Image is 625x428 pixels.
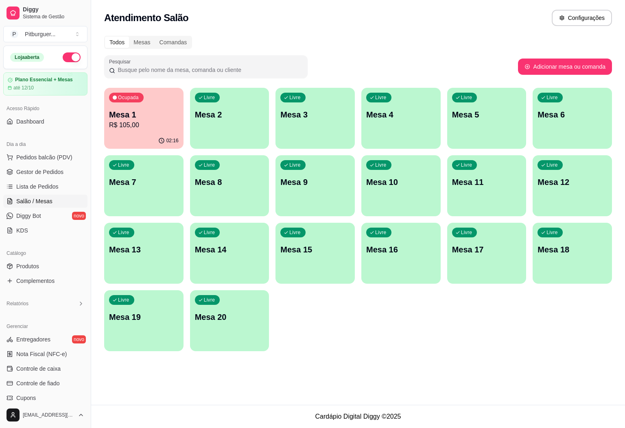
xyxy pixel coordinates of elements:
span: KDS [16,226,28,235]
p: Mesa 16 [366,244,436,255]
div: Mesas [129,37,155,48]
a: Controle de fiado [3,377,87,390]
a: Diggy Botnovo [3,209,87,222]
p: Mesa 15 [280,244,350,255]
button: LivreMesa 18 [533,223,612,284]
button: Pedidos balcão (PDV) [3,151,87,164]
p: Mesa 8 [195,176,264,188]
a: Nota Fiscal (NFC-e) [3,348,87,361]
a: KDS [3,224,87,237]
p: Livre [461,162,472,168]
button: LivreMesa 9 [275,155,355,216]
div: Catálogo [3,247,87,260]
p: Livre [204,229,215,236]
button: LivreMesa 12 [533,155,612,216]
p: Livre [289,94,301,101]
span: Gestor de Pedidos [16,168,63,176]
p: Livre [461,94,472,101]
h2: Atendimento Salão [104,11,188,24]
div: Loja aberta [10,53,44,62]
a: Salão / Mesas [3,195,87,208]
input: Pesquisar [115,66,303,74]
p: Livre [375,229,387,236]
p: Livre [118,162,129,168]
button: LivreMesa 5 [447,88,527,149]
span: Produtos [16,262,39,270]
a: Entregadoresnovo [3,333,87,346]
button: LivreMesa 10 [361,155,441,216]
p: Livre [289,162,301,168]
p: Livre [204,162,215,168]
p: Livre [546,94,558,101]
button: OcupadaMesa 1R$ 105,0002:16 [104,88,184,149]
span: Entregadores [16,335,50,343]
button: LivreMesa 13 [104,223,184,284]
button: LivreMesa 14 [190,223,269,284]
div: Gerenciar [3,320,87,333]
a: Produtos [3,260,87,273]
a: Plano Essencial + Mesasaté 12/10 [3,72,87,96]
button: LivreMesa 11 [447,155,527,216]
p: Livre [204,94,215,101]
button: [EMAIL_ADDRESS][DOMAIN_NAME] [3,405,87,425]
button: Configurações [552,10,612,26]
p: Mesa 19 [109,311,179,323]
span: Salão / Mesas [16,197,52,205]
button: LivreMesa 17 [447,223,527,284]
p: Livre [375,162,387,168]
button: LivreMesa 15 [275,223,355,284]
p: 02:16 [166,137,179,144]
p: Mesa 7 [109,176,179,188]
footer: Cardápio Digital Diggy © 2025 [91,405,625,428]
button: Alterar Status [63,52,81,62]
span: Controle de fiado [16,379,60,387]
span: Pedidos balcão (PDV) [16,153,72,161]
button: LivreMesa 8 [190,155,269,216]
button: LivreMesa 3 [275,88,355,149]
p: Livre [375,94,387,101]
label: Pesquisar [109,58,133,65]
div: Todos [105,37,129,48]
p: Livre [204,297,215,303]
span: Diggy Bot [16,212,41,220]
a: Lista de Pedidos [3,180,87,193]
p: Mesa 12 [538,176,607,188]
p: Mesa 17 [452,244,522,255]
p: Mesa 5 [452,109,522,120]
p: Mesa 1 [109,109,179,120]
p: Mesa 2 [195,109,264,120]
a: Cupons [3,391,87,404]
span: Cupons [16,394,36,402]
button: LivreMesa 4 [361,88,441,149]
span: Controle de caixa [16,365,61,373]
p: Livre [461,229,472,236]
p: Livre [289,229,301,236]
span: Complementos [16,277,55,285]
span: Sistema de Gestão [23,13,84,20]
p: Mesa 18 [538,244,607,255]
a: DiggySistema de Gestão [3,3,87,23]
button: LivreMesa 7 [104,155,184,216]
span: [EMAIL_ADDRESS][DOMAIN_NAME] [23,412,74,418]
button: LivreMesa 2 [190,88,269,149]
p: Livre [546,229,558,236]
p: Livre [546,162,558,168]
a: Gestor de Pedidos [3,165,87,178]
span: Relatórios [7,300,28,307]
button: Select a team [3,26,87,42]
div: Dia a dia [3,138,87,151]
span: Lista de Pedidos [16,182,59,191]
a: Controle de caixa [3,362,87,375]
p: Livre [118,297,129,303]
p: Livre [118,229,129,236]
p: Mesa 6 [538,109,607,120]
span: Dashboard [16,117,44,126]
span: Diggy [23,6,84,13]
article: Plano Essencial + Mesas [15,77,73,83]
a: Dashboard [3,115,87,128]
a: Complementos [3,274,87,287]
p: Mesa 3 [280,109,350,120]
span: P [10,30,18,38]
button: LivreMesa 6 [533,88,612,149]
p: Mesa 11 [452,176,522,188]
